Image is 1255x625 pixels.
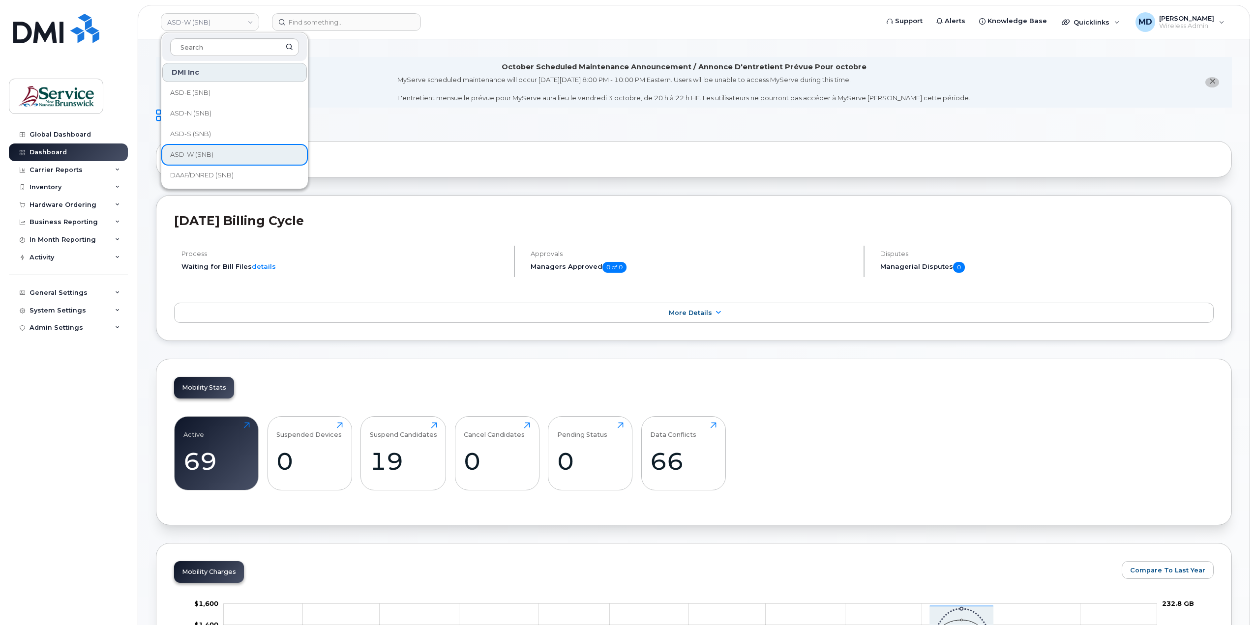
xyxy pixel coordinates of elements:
span: ASD-S (SNB) [170,129,211,139]
div: 0 [276,447,343,476]
li: Waiting for Bill Files [181,262,506,271]
a: ASD-E (SNB) [162,83,307,103]
a: DAAF/DNRED (SNB) [162,166,307,185]
h2: [DATE] Billing Cycle [174,213,1214,228]
input: Search [170,38,299,56]
div: October Scheduled Maintenance Announcement / Annonce D'entretient Prévue Pour octobre [502,62,867,72]
span: DAAF/DNRED (SNB) [170,170,234,180]
div: Active [183,422,204,438]
span: 0 [953,262,965,273]
h4: Approvals [531,250,855,257]
div: 0 [557,447,624,476]
a: ASD-W (SNB) [162,145,307,165]
div: Suspended Devices [276,422,342,438]
button: close notification [1205,77,1219,87]
g: $0 [194,599,218,607]
h4: Process [181,250,506,257]
div: 19 [370,447,437,476]
a: Pending Status0 [557,422,624,485]
span: More Details [669,309,712,316]
div: Suspend Candidates [370,422,437,438]
a: Suspend Candidates19 [370,422,437,485]
div: Cancel Candidates [464,422,525,438]
div: Data Conflicts [650,422,696,438]
a: ASD-N (SNB) [162,104,307,123]
div: 69 [183,447,250,476]
a: Suspended Devices0 [276,422,343,485]
div: 0 [464,447,530,476]
div: Pending Status [557,422,607,438]
div: DMI Inc [162,63,307,82]
h5: Managerial Disputes [880,262,1214,273]
h5: Managers Approved [531,262,855,273]
h4: Disputes [880,250,1214,257]
div: 66 [650,447,717,476]
a: ASD-S (SNB) [162,124,307,144]
tspan: 232.8 GB [1162,599,1194,607]
span: ASD-N (SNB) [170,109,211,118]
span: ASD-E (SNB) [170,88,210,98]
span: 0 of 0 [602,262,627,273]
div: MyServe scheduled maintenance will occur [DATE][DATE] 8:00 PM - 10:00 PM Eastern. Users will be u... [397,75,970,103]
span: Compare To Last Year [1130,566,1205,575]
tspan: $1,600 [194,599,218,607]
button: Compare To Last Year [1122,561,1214,579]
span: ASD-W (SNB) [170,150,213,160]
a: Data Conflicts66 [650,422,717,485]
a: details [252,262,276,270]
a: Active69 [183,422,250,485]
a: Cancel Candidates0 [464,422,530,485]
